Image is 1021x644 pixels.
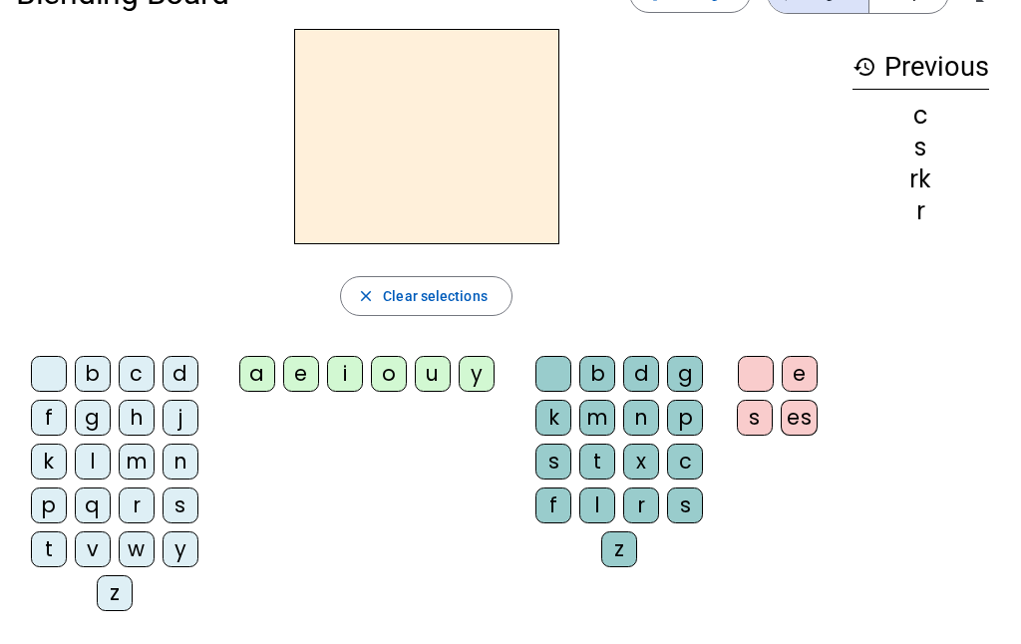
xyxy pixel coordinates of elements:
div: r [623,487,659,523]
div: s [737,400,773,436]
div: u [415,356,451,392]
div: f [535,487,571,523]
div: e [283,356,319,392]
div: r [119,487,155,523]
div: y [459,356,495,392]
div: f [31,400,67,436]
h3: Previous [852,45,989,90]
span: Clear selections [383,284,488,308]
div: rk [852,167,989,191]
div: r [852,199,989,223]
div: p [31,487,67,523]
div: p [667,400,703,436]
div: n [623,400,659,436]
div: o [371,356,407,392]
div: q [75,487,111,523]
div: s [535,444,571,480]
div: s [163,487,198,523]
div: z [97,575,133,611]
div: m [579,400,615,436]
div: i [327,356,363,392]
div: d [623,356,659,392]
div: g [667,356,703,392]
button: Clear selections [340,276,512,316]
div: k [535,400,571,436]
div: j [163,400,198,436]
div: b [75,356,111,392]
div: n [163,444,198,480]
div: g [75,400,111,436]
div: c [119,356,155,392]
div: k [31,444,67,480]
div: h [119,400,155,436]
div: d [163,356,198,392]
div: w [119,531,155,567]
mat-icon: close [357,287,375,305]
div: l [579,487,615,523]
div: es [781,400,818,436]
div: t [31,531,67,567]
div: v [75,531,111,567]
div: x [623,444,659,480]
div: a [239,356,275,392]
div: s [667,487,703,523]
div: s [852,136,989,160]
div: c [667,444,703,480]
div: c [852,104,989,128]
div: l [75,444,111,480]
div: e [782,356,818,392]
div: m [119,444,155,480]
mat-icon: history [852,55,876,79]
div: z [601,531,637,567]
div: b [579,356,615,392]
div: t [579,444,615,480]
div: y [163,531,198,567]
